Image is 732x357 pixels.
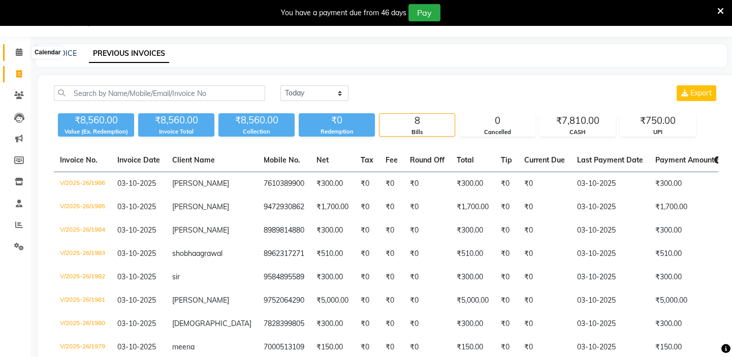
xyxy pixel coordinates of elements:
[404,172,451,196] td: ₹0
[117,249,156,258] span: 03-10-2025
[58,113,134,127] div: ₹8,560.00
[408,4,440,21] button: Pay
[361,155,373,165] span: Tax
[32,47,63,59] div: Calendar
[89,45,169,63] a: PREVIOUS INVOICES
[355,172,379,196] td: ₹0
[258,312,310,336] td: 7828399805
[404,312,451,336] td: ₹0
[495,289,518,312] td: ₹0
[355,266,379,289] td: ₹0
[501,155,512,165] span: Tip
[518,219,571,242] td: ₹0
[310,266,355,289] td: ₹300.00
[117,296,156,305] span: 03-10-2025
[54,85,265,101] input: Search by Name/Mobile/Email/Invoice No
[379,114,455,128] div: 8
[451,289,495,312] td: ₹5,000.00
[451,196,495,219] td: ₹1,700.00
[571,312,649,336] td: 03-10-2025
[54,172,111,196] td: V/2025-26/1986
[310,219,355,242] td: ₹300.00
[218,127,295,136] div: Collection
[571,289,649,312] td: 03-10-2025
[60,155,98,165] span: Invoice No.
[316,155,329,165] span: Net
[172,272,180,281] span: sir
[355,242,379,266] td: ₹0
[649,312,727,336] td: ₹300.00
[196,249,222,258] span: agrawal
[355,219,379,242] td: ₹0
[117,319,156,328] span: 03-10-2025
[690,88,712,98] span: Export
[379,172,404,196] td: ₹0
[172,342,195,351] span: meena
[379,312,404,336] td: ₹0
[355,289,379,312] td: ₹0
[54,266,111,289] td: V/2025-26/1982
[117,272,156,281] span: 03-10-2025
[460,128,535,137] div: Cancelled
[649,289,727,312] td: ₹5,000.00
[571,196,649,219] td: 03-10-2025
[620,114,695,128] div: ₹750.00
[518,312,571,336] td: ₹0
[138,113,214,127] div: ₹8,560.00
[54,312,111,336] td: V/2025-26/1980
[172,179,229,188] span: [PERSON_NAME]
[451,219,495,242] td: ₹300.00
[117,155,160,165] span: Invoice Date
[655,155,721,165] span: Payment Amount
[379,289,404,312] td: ₹0
[404,266,451,289] td: ₹0
[518,196,571,219] td: ₹0
[172,225,229,235] span: [PERSON_NAME]
[457,155,474,165] span: Total
[495,172,518,196] td: ₹0
[258,289,310,312] td: 9752064290
[258,172,310,196] td: 7610389900
[620,128,695,137] div: UPI
[404,196,451,219] td: ₹0
[451,312,495,336] td: ₹300.00
[649,196,727,219] td: ₹1,700.00
[540,114,615,128] div: ₹7,810.00
[571,219,649,242] td: 03-10-2025
[172,249,196,258] span: shobha
[649,242,727,266] td: ₹510.00
[54,242,111,266] td: V/2025-26/1983
[355,312,379,336] td: ₹0
[571,172,649,196] td: 03-10-2025
[577,155,643,165] span: Last Payment Date
[258,266,310,289] td: 9584895589
[518,266,571,289] td: ₹0
[379,196,404,219] td: ₹0
[379,128,455,137] div: Bills
[677,85,716,101] button: Export
[54,196,111,219] td: V/2025-26/1985
[410,155,444,165] span: Round Off
[138,127,214,136] div: Invoice Total
[379,266,404,289] td: ₹0
[310,289,355,312] td: ₹5,000.00
[172,319,251,328] span: [DEMOGRAPHIC_DATA]
[524,155,565,165] span: Current Due
[649,172,727,196] td: ₹300.00
[355,196,379,219] td: ₹0
[518,242,571,266] td: ₹0
[310,312,355,336] td: ₹300.00
[117,179,156,188] span: 03-10-2025
[451,242,495,266] td: ₹510.00
[58,127,134,136] div: Value (Ex. Redemption)
[495,266,518,289] td: ₹0
[460,114,535,128] div: 0
[281,8,406,18] div: You have a payment due from 46 days
[518,289,571,312] td: ₹0
[379,242,404,266] td: ₹0
[404,219,451,242] td: ₹0
[299,113,375,127] div: ₹0
[172,202,229,211] span: [PERSON_NAME]
[258,242,310,266] td: 8962317271
[495,219,518,242] td: ₹0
